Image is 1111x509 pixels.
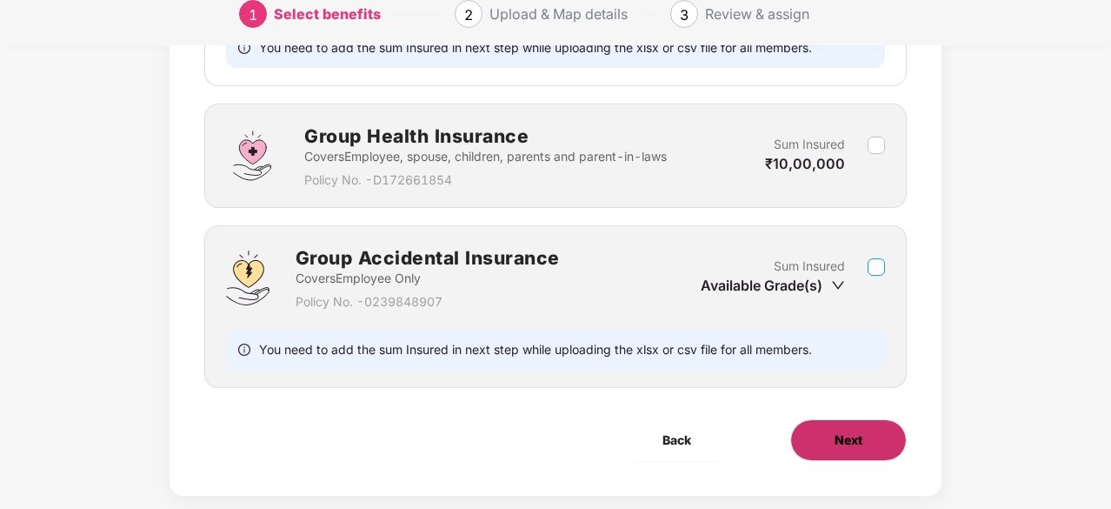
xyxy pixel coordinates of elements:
button: Back [619,419,735,461]
span: info-circle [238,39,250,56]
span: info-circle [238,341,250,358]
span: Next [835,431,862,450]
h2: Group Health Insurance [304,122,667,151]
span: 1 [249,6,257,23]
span: 2 [464,6,473,23]
span: You need to add the sum Insured in next step while uploading the xlsx or csv file for all members. [259,39,812,56]
p: Sum Insured [774,257,845,276]
span: down [831,278,845,292]
img: svg+xml;base64,PHN2ZyBpZD0iR3JvdXBfSGVhbHRoX0luc3VyYW5jZSIgZGF0YS1uYW1lPSJHcm91cCBIZWFsdGggSW5zdX... [226,130,278,182]
img: svg+xml;base64,PHN2ZyB4bWxucz0iaHR0cDovL3d3dy53My5vcmcvMjAwMC9zdmciIHdpZHRoPSI0OS4zMjEiIGhlaWdodD... [226,251,269,305]
p: Sum Insured [774,135,845,154]
span: 3 [680,6,689,23]
div: Available Grade(s) [701,276,845,295]
span: ₹10,00,000 [765,155,845,172]
h2: Group Accidental Insurance [296,244,560,272]
span: Back [662,431,691,450]
p: Covers Employee, spouse, children, parents and parent-in-laws [304,147,667,166]
p: Policy No. - D172661854 [304,171,667,190]
p: Policy No. - 0239848907 [296,292,560,311]
p: Covers Employee Only [296,269,560,288]
span: You need to add the sum Insured in next step while uploading the xlsx or csv file for all members. [259,341,812,358]
button: Next [790,419,907,461]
